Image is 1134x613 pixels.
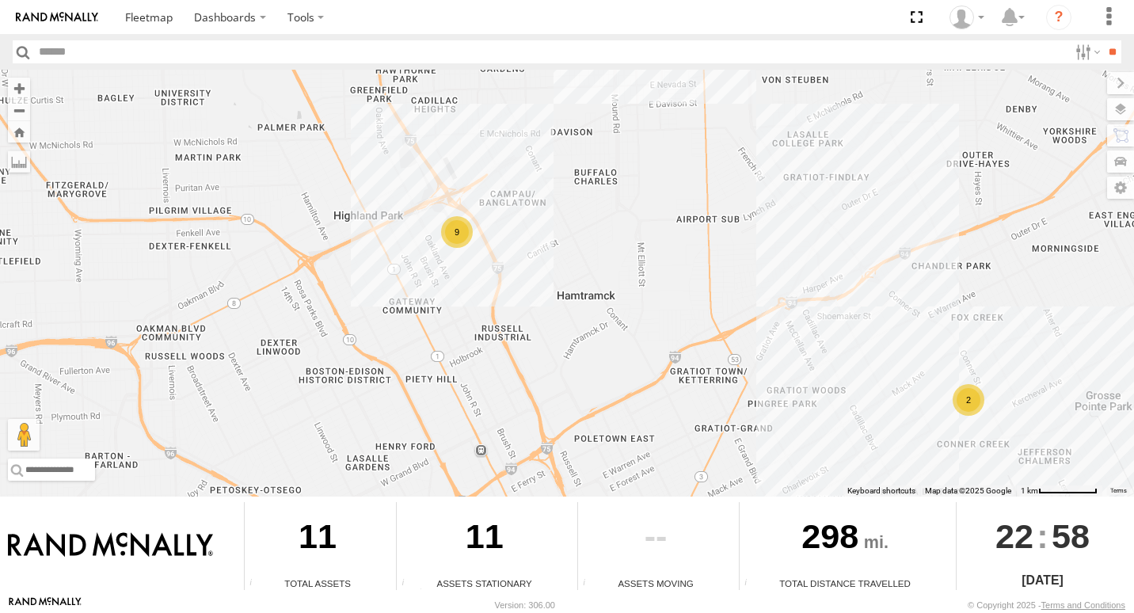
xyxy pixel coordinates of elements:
[8,121,30,143] button: Zoom Home
[16,12,98,23] img: rand-logo.svg
[740,577,950,590] div: Total Distance Travelled
[925,486,1011,495] span: Map data ©2025 Google
[8,532,213,559] img: Rand McNally
[740,502,950,577] div: 298
[245,502,390,577] div: 11
[957,502,1128,570] div: :
[397,577,572,590] div: Assets Stationary
[578,577,733,590] div: Assets Moving
[740,578,763,590] div: Total distance travelled by all assets within specified date range and applied filters
[944,6,990,29] div: Valeo Dash
[968,600,1125,610] div: © Copyright 2025 -
[8,78,30,99] button: Zoom in
[397,502,572,577] div: 11
[1016,485,1102,497] button: Map Scale: 1 km per 71 pixels
[9,597,82,613] a: Visit our Website
[8,419,40,451] button: Drag Pegman onto the map to open Street View
[1021,486,1038,495] span: 1 km
[441,216,473,248] div: 9
[953,384,984,416] div: 2
[245,578,268,590] div: Total number of Enabled Assets
[245,577,390,590] div: Total Assets
[1107,177,1134,199] label: Map Settings
[1052,502,1090,570] span: 58
[8,150,30,173] label: Measure
[495,600,555,610] div: Version: 306.00
[957,571,1128,590] div: [DATE]
[8,99,30,121] button: Zoom out
[847,485,915,497] button: Keyboard shortcuts
[1110,487,1127,493] a: Terms (opens in new tab)
[1041,600,1125,610] a: Terms and Conditions
[1069,40,1103,63] label: Search Filter Options
[578,578,602,590] div: Total number of assets current in transit.
[995,502,1033,570] span: 22
[1046,5,1071,30] i: ?
[397,578,420,590] div: Total number of assets current stationary.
